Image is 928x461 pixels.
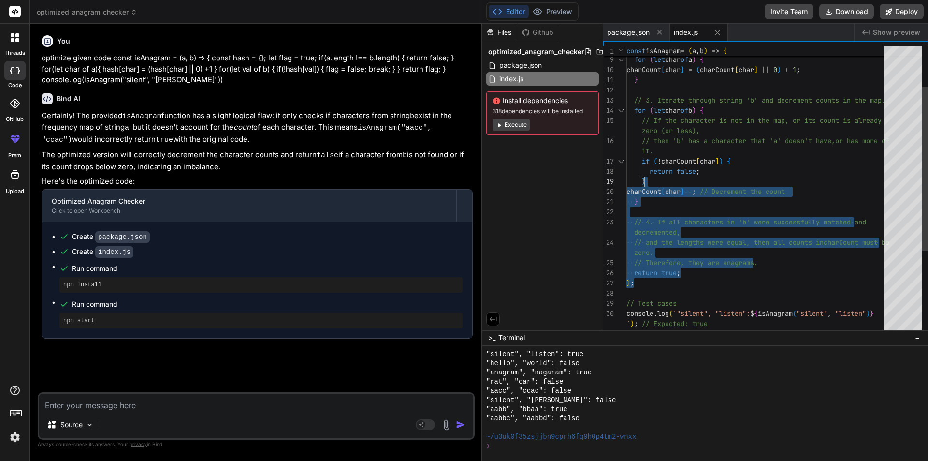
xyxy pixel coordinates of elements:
span: ; [630,279,634,287]
p: Here's the optimized code: [42,176,473,187]
span: return [650,167,673,176]
span: a [692,46,696,55]
div: 13 [603,95,614,105]
span: package.json [498,59,543,71]
button: Invite Team [765,4,813,19]
div: 26 [603,268,614,278]
code: true [156,136,173,144]
span: $ [750,309,754,318]
span: // then 'b' has a character that 'a' doesn't have, [642,136,835,145]
span: ( [696,65,700,74]
span: [ [661,65,665,74]
span: b [688,106,692,115]
span: { [754,309,758,318]
div: 9 [603,55,614,65]
pre: npm start [63,317,459,325]
p: optimize given code const isAnagram = (a, b) => { const hash = {}; let flag = true; if(a.length !... [42,53,473,86]
span: return [634,268,657,277]
span: if [642,157,650,165]
label: threads [4,49,25,57]
span: charCount [626,65,661,74]
span: ) [692,106,696,115]
span: char [700,157,715,165]
div: Create [72,247,133,257]
span: optimized_anagram_checker [37,7,137,17]
span: ( [793,309,797,318]
span: Show preview [873,28,920,37]
p: Source [60,420,83,430]
span: // 3. Iterate through string 'b' and decrement cou [634,96,827,104]
span: "aacc", "ccac": false [486,387,571,396]
div: Files [482,28,518,37]
span: zero (or less), [642,126,700,135]
span: true [661,268,677,277]
span: 1 [793,65,797,74]
div: 14 [603,105,614,116]
span: Terminal [498,333,525,342]
button: Download [819,4,874,19]
span: ( [650,106,653,115]
span: // 4. If all characters in 'b' were successfully m [634,218,827,226]
span: } [870,309,874,318]
span: ) [719,157,723,165]
span: } [634,197,638,206]
em: count [233,122,253,132]
span: ] [681,187,684,196]
span: console [626,309,653,318]
code: isAnagram [122,112,161,120]
button: Editor [489,5,529,18]
span: const [626,46,646,55]
div: 10 [603,65,614,75]
span: − [915,333,920,342]
span: "anagram", "nagaram": true [486,368,592,377]
span: ~/u3uk0f35zsjjbn9cprh6fq9h0p4tm2-wnxx [486,432,637,442]
span: ; [677,268,681,277]
label: GitHub [6,115,24,123]
span: it. [642,147,653,155]
span: ; [634,319,638,328]
span: isAnagram [646,46,681,55]
button: − [913,330,922,345]
code: a [125,124,129,132]
span: ( [669,309,673,318]
span: of [681,55,688,64]
span: Run command [72,299,463,309]
span: // Expected: true [642,319,708,328]
div: 20 [603,187,614,197]
span: for [634,106,646,115]
div: 11 [603,75,614,85]
p: Always double-check its answers. Your in Bind [38,440,475,449]
span: + [785,65,789,74]
span: zero. [634,248,653,257]
span: "hello", "world": false [486,359,580,368]
span: false [677,167,696,176]
span: ) [866,309,870,318]
span: ( [650,55,653,64]
span: 0 [773,65,777,74]
span: Install dependencies [493,96,593,105]
h6: Bind AI [57,94,80,104]
span: [ [661,187,665,196]
span: a [688,55,692,64]
label: Upload [6,187,24,195]
div: Click to collapse the range. [615,156,627,166]
span: "silent", "listen": true [486,350,583,359]
span: Run command [72,264,463,273]
span: // Test cases [626,299,677,308]
div: 30 [603,309,614,319]
div: Click to open Workbench [52,207,447,215]
code: package.json [95,231,150,243]
div: 16 [603,136,614,146]
span: charCount [661,157,696,165]
span: "aabbc", "aabbd": false [486,414,580,423]
button: Optimized Anagram CheckerClick to open Workbench [42,190,456,222]
div: Github [518,28,558,37]
span: index.js [674,28,698,37]
span: atched and [827,218,866,226]
span: , [696,46,700,55]
span: => [711,46,719,55]
span: privacy [130,441,147,447]
div: Optimized Anagram Checker [52,196,447,206]
span: { [700,106,704,115]
img: icon [456,420,465,430]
